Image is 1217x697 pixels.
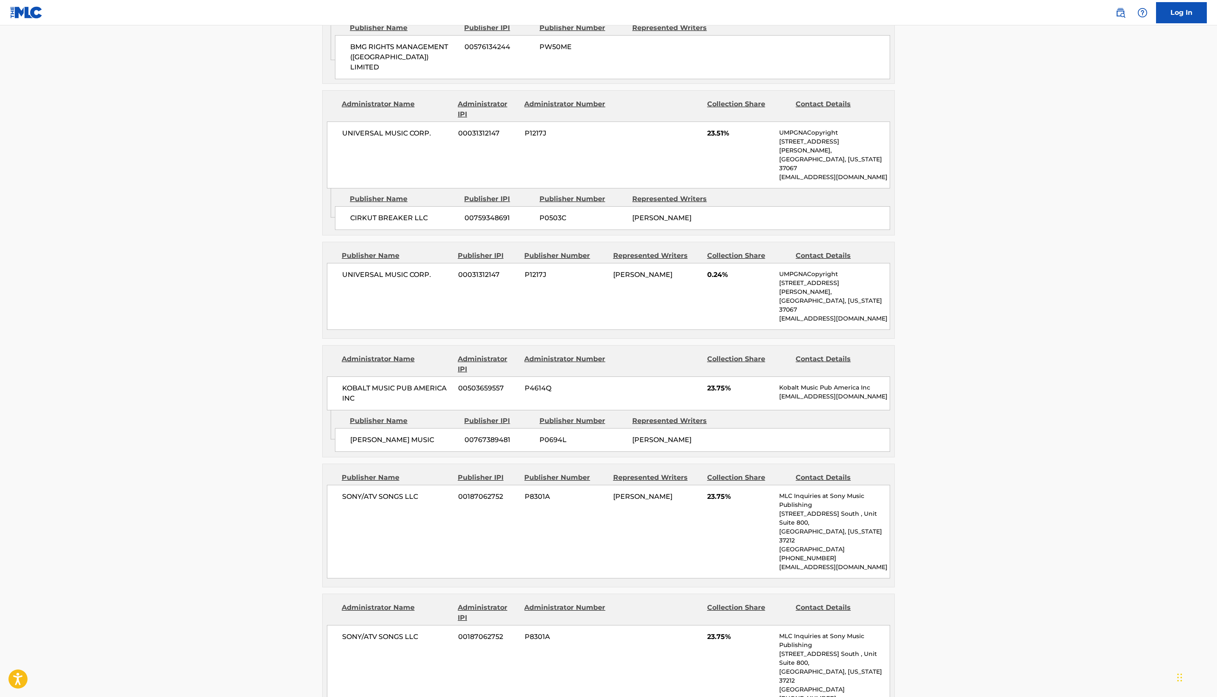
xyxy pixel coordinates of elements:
[350,416,458,426] div: Publisher Name
[342,632,452,642] span: SONY/ATV SONGS LLC
[779,509,890,527] p: [STREET_ADDRESS] South , Unit Suite 800,
[539,194,626,204] div: Publisher Number
[779,554,890,563] p: [PHONE_NUMBER]
[779,296,890,314] p: [GEOGRAPHIC_DATA], [US_STATE] 37067
[525,492,607,502] span: P8301A
[464,194,533,204] div: Publisher IPI
[458,603,518,623] div: Administrator IPI
[707,128,773,138] span: 23.51%
[779,667,890,685] p: [GEOGRAPHIC_DATA], [US_STATE] 37212
[350,23,458,33] div: Publisher Name
[458,473,518,483] div: Publisher IPI
[524,99,606,119] div: Administrator Number
[342,99,451,119] div: Administrator Name
[632,416,719,426] div: Represented Writers
[779,383,890,392] p: Kobalt Music Pub America Inc
[525,128,607,138] span: P1217J
[707,492,773,502] span: 23.75%
[539,42,626,52] span: PW50ME
[707,632,773,642] span: 23.75%
[524,473,606,483] div: Publisher Number
[707,603,789,623] div: Collection Share
[707,270,773,280] span: 0.24%
[10,6,43,19] img: MLC Logo
[779,128,890,137] p: UMPGNACopyright
[458,383,518,393] span: 00503659557
[458,99,518,119] div: Administrator IPI
[1115,8,1126,18] img: search
[779,392,890,401] p: [EMAIL_ADDRESS][DOMAIN_NAME]
[707,383,773,393] span: 23.75%
[465,42,533,52] span: 00576134244
[458,270,518,280] span: 00031312147
[342,603,451,623] div: Administrator Name
[458,128,518,138] span: 00031312147
[1175,656,1217,697] iframe: Chat Widget
[779,173,890,182] p: [EMAIL_ADDRESS][DOMAIN_NAME]
[796,354,878,374] div: Contact Details
[796,603,878,623] div: Contact Details
[539,435,626,445] span: P0694L
[458,354,518,374] div: Administrator IPI
[525,632,607,642] span: P8301A
[779,527,890,545] p: [GEOGRAPHIC_DATA], [US_STATE] 37212
[779,279,890,296] p: [STREET_ADDRESS][PERSON_NAME],
[458,251,518,261] div: Publisher IPI
[342,354,451,374] div: Administrator Name
[525,270,607,280] span: P1217J
[524,251,606,261] div: Publisher Number
[779,137,890,155] p: [STREET_ADDRESS][PERSON_NAME],
[796,251,878,261] div: Contact Details
[632,214,691,222] span: [PERSON_NAME]
[613,251,701,261] div: Represented Writers
[1112,4,1129,21] a: Public Search
[525,383,607,393] span: P4614Q
[350,42,458,72] span: BMG RIGHTS MANAGEMENT ([GEOGRAPHIC_DATA]) LIMITED
[342,492,452,502] span: SONY/ATV SONGS LLC
[632,23,719,33] div: Represented Writers
[465,435,533,445] span: 00767389481
[632,436,691,444] span: [PERSON_NAME]
[342,251,451,261] div: Publisher Name
[464,23,533,33] div: Publisher IPI
[458,632,518,642] span: 00187062752
[342,473,451,483] div: Publisher Name
[779,563,890,572] p: [EMAIL_ADDRESS][DOMAIN_NAME]
[1156,2,1207,23] a: Log In
[350,213,458,223] span: CIRKUT BREAKER LLC
[1134,4,1151,21] div: Help
[779,155,890,173] p: [GEOGRAPHIC_DATA], [US_STATE] 37067
[464,416,533,426] div: Publisher IPI
[632,194,719,204] div: Represented Writers
[539,416,626,426] div: Publisher Number
[707,473,789,483] div: Collection Share
[350,435,458,445] span: [PERSON_NAME] MUSIC
[342,128,452,138] span: UNIVERSAL MUSIC CORP.
[779,270,890,279] p: UMPGNACopyright
[1177,665,1182,690] div: Drag
[779,314,890,323] p: [EMAIL_ADDRESS][DOMAIN_NAME]
[796,99,878,119] div: Contact Details
[539,213,626,223] span: P0503C
[796,473,878,483] div: Contact Details
[707,251,789,261] div: Collection Share
[779,632,890,650] p: MLC Inquiries at Sony Music Publishing
[524,354,606,374] div: Administrator Number
[613,492,672,501] span: [PERSON_NAME]
[779,492,890,509] p: MLC Inquiries at Sony Music Publishing
[613,271,672,279] span: [PERSON_NAME]
[342,383,452,404] span: KOBALT MUSIC PUB AMERICA INC
[458,492,518,502] span: 00187062752
[779,545,890,554] p: [GEOGRAPHIC_DATA]
[613,473,701,483] div: Represented Writers
[779,685,890,694] p: [GEOGRAPHIC_DATA]
[465,213,533,223] span: 00759348691
[342,270,452,280] span: UNIVERSAL MUSIC CORP.
[539,23,626,33] div: Publisher Number
[350,194,458,204] div: Publisher Name
[1137,8,1148,18] img: help
[707,354,789,374] div: Collection Share
[707,99,789,119] div: Collection Share
[779,650,890,667] p: [STREET_ADDRESS] South , Unit Suite 800,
